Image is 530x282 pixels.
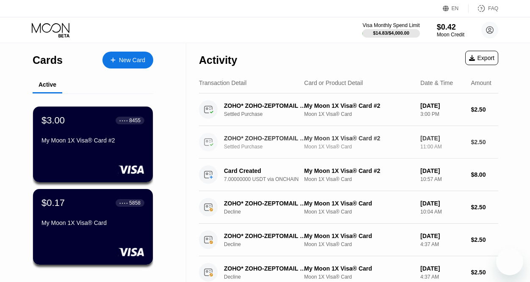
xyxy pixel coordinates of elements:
div: Settled Purchase [224,111,312,117]
div: My Moon 1X Visa® Card [41,219,144,226]
div: ● ● ● ● [119,202,128,204]
div: New Card [119,57,145,64]
div: My Moon 1X Visa® Card #2 [41,137,144,144]
div: $0.42Moon Credit [437,23,464,38]
div: ZOHO* ZOHO-ZEPTOMAIL [PHONE_NUMBER] USDeclineMy Moon 1X Visa® CardMoon 1X Visa® Card[DATE]10:04 A... [199,191,498,224]
div: FAQ [488,5,498,11]
div: Decline [224,274,312,280]
div: My Moon 1X Visa® Card #2 [304,135,414,142]
div: ZOHO* ZOHO-ZEPTOMAIL [PHONE_NUMBER] US [224,135,306,142]
div: 10:57 AM [420,176,464,182]
div: ● ● ● ● [119,119,128,122]
div: My Moon 1X Visa® Card #2 [304,167,414,174]
div: 7.00000000 USDT via ONCHAIN [224,176,312,182]
div: ZOHO* ZOHO-ZEPTOMAIL [PHONE_NUMBER] US [224,102,306,109]
div: $2.50 [471,106,498,113]
div: My Moon 1X Visa® Card [304,265,414,272]
div: Moon 1X Visa® Card [304,209,414,215]
div: $3.00● ● ● ●8455My Moon 1X Visa® Card #2 [33,107,153,182]
div: Moon Credit [437,32,464,38]
div: $8.00 [471,171,498,178]
div: Amount [471,79,491,86]
div: Moon 1X Visa® Card [304,144,414,150]
div: [DATE] [420,102,464,109]
div: Activity [199,54,237,66]
div: $14.83 / $4,000.00 [373,30,409,36]
div: Card Created7.00000000 USDT via ONCHAINMy Moon 1X Visa® Card #2Moon 1X Visa® Card[DATE]10:57 AM$8.00 [199,159,498,191]
div: Card or Product Detail [304,79,363,86]
div: [DATE] [420,135,464,142]
div: $2.50 [471,236,498,243]
div: $3.00 [41,115,65,126]
div: Moon 1X Visa® Card [304,176,414,182]
div: 4:37 AM [420,274,464,280]
div: ZOHO* ZOHO-ZEPTOMAIL [PHONE_NUMBER] US [224,265,306,272]
div: Moon 1X Visa® Card [304,241,414,247]
div: Decline [224,209,312,215]
div: 11:00 AM [420,144,464,150]
div: Cards [33,54,63,66]
div: Card Created [224,167,306,174]
div: [DATE] [420,233,464,239]
div: 10:04 AM [420,209,464,215]
div: [DATE] [420,167,464,174]
div: ZOHO* ZOHO-ZEPTOMAIL [PHONE_NUMBER] US [224,233,306,239]
div: $0.42 [437,23,464,32]
div: ZOHO* ZOHO-ZEPTOMAIL [PHONE_NUMBER] USSettled PurchaseMy Moon 1X Visa® Card #2Moon 1X Visa® Card[... [199,93,498,126]
div: My Moon 1X Visa® Card [304,200,414,207]
div: [DATE] [420,265,464,272]
div: ZOHO* ZOHO-ZEPTOMAIL [PHONE_NUMBER] USSettled PurchaseMy Moon 1X Visa® Card #2Moon 1X Visa® Card[... [199,126,498,159]
div: 5858 [129,200,141,206]
iframe: Button to launch messaging window [496,248,523,275]
div: Active [39,81,56,88]
div: My Moon 1X Visa® Card [304,233,414,239]
div: $2.50 [471,204,498,211]
div: Visa Monthly Spend Limit [362,22,420,28]
div: Export [465,51,498,65]
div: My Moon 1X Visa® Card #2 [304,102,414,109]
div: EN [452,5,459,11]
div: $2.50 [471,269,498,276]
div: ZOHO* ZOHO-ZEPTOMAIL [PHONE_NUMBER] USDeclineMy Moon 1X Visa® CardMoon 1X Visa® Card[DATE]4:37 AM... [199,224,498,256]
div: Moon 1X Visa® Card [304,111,414,117]
div: Moon 1X Visa® Card [304,274,414,280]
div: $0.17● ● ● ●5858My Moon 1X Visa® Card [33,189,153,265]
div: 4:37 AM [420,241,464,247]
div: Export [469,55,494,61]
div: FAQ [469,4,498,13]
div: 8455 [129,118,141,123]
div: Decline [224,241,312,247]
div: Visa Monthly Spend Limit$14.83/$4,000.00 [362,22,420,38]
div: $2.50 [471,139,498,145]
div: 3:00 PM [420,111,464,117]
div: Settled Purchase [224,144,312,150]
div: [DATE] [420,200,464,207]
div: Transaction Detail [199,79,246,86]
div: EN [443,4,469,13]
div: New Card [102,52,153,68]
div: ZOHO* ZOHO-ZEPTOMAIL [PHONE_NUMBER] US [224,200,306,207]
div: Date & Time [420,79,453,86]
div: $0.17 [41,197,65,208]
